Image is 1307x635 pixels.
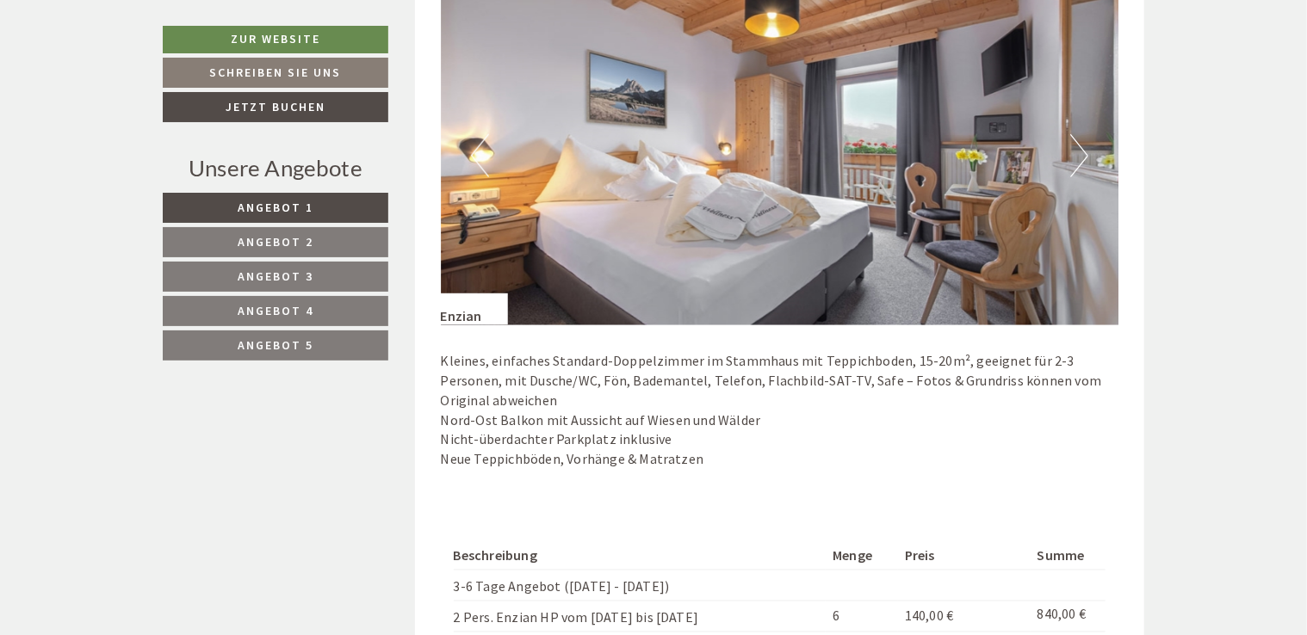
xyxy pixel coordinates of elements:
[454,570,827,601] td: 3-6 Tage Angebot ([DATE] - [DATE])
[238,200,313,215] span: Angebot 1
[27,51,273,65] div: [GEOGRAPHIC_DATA]
[441,351,1119,469] p: Kleines, einfaches Standard-Doppelzimmer im Stammhaus mit Teppichboden, 15-20m², geeignet für 2-3...
[454,601,827,632] td: 2 Pers. Enzian HP vom [DATE] bis [DATE]
[302,14,375,43] div: Freitag
[898,543,1031,570] th: Preis
[441,293,508,326] div: Enzian
[238,234,313,250] span: Angebot 2
[27,84,273,96] small: 09:12
[238,268,313,284] span: Angebot 3
[826,543,898,570] th: Menge
[1031,601,1106,632] td: 840,00 €
[1031,543,1106,570] th: Summe
[238,303,313,318] span: Angebot 4
[471,134,489,177] button: Previous
[163,26,388,53] a: Zur Website
[163,92,388,122] a: Jetzt buchen
[905,607,954,625] span: 140,00 €
[163,152,388,184] div: Unsere Angebote
[575,453,678,484] button: Senden
[163,58,388,88] a: Schreiben Sie uns
[14,47,282,100] div: Guten Tag, wie können wir Ihnen helfen?
[238,337,313,353] span: Angebot 5
[826,601,898,632] td: 6
[454,543,827,570] th: Beschreibung
[1070,134,1088,177] button: Next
